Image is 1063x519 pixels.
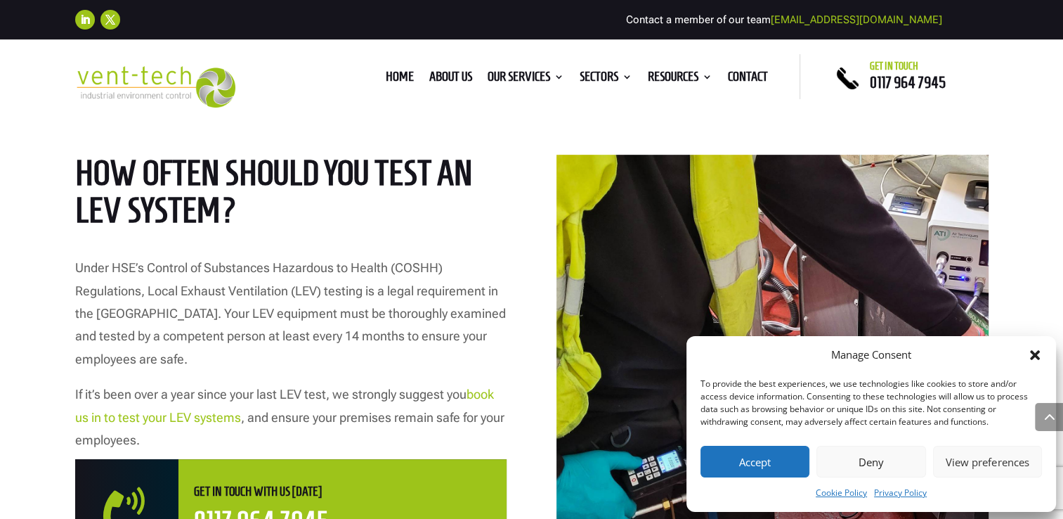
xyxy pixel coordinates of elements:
a: Our Services [488,72,564,87]
a: Cookie Policy [816,485,867,501]
img: 2023-09-27T08_35_16.549ZVENT-TECH---Clear-background [75,66,236,108]
div: Manage Consent [831,347,911,364]
button: Deny [816,446,925,478]
p: If it’s been over a year since your last LEV test, we strongly suggest you , and ensure your prem... [75,383,507,451]
a: Sectors [580,72,632,87]
p: Under HSE’s Control of Substances Hazardous to Health (COSHH) Regulations, Local Exhaust Ventilat... [75,257,507,383]
a: [EMAIL_ADDRESS][DOMAIN_NAME] [771,13,942,26]
a: Follow on LinkedIn [75,10,95,30]
div: Close dialog [1028,348,1042,362]
a: Follow on X [100,10,120,30]
button: Accept [700,446,809,478]
span: Contact a member of our team [626,13,942,26]
a: book us in to test your LEV systems [75,387,494,424]
a: Privacy Policy [874,485,927,501]
a: 0117 964 7945 [870,74,946,91]
a: About us [429,72,472,87]
h2: How Often Should You Test an LEV System? [75,155,507,236]
a: Resources [648,72,712,87]
a: Home [386,72,414,87]
div: To provide the best experiences, we use technologies like cookies to store and/or access device i... [700,378,1041,428]
span: Get in touch [870,60,918,72]
span: Get in touch with us [DATE] [194,485,322,499]
button: View preferences [933,446,1042,478]
a: Contact [728,72,768,87]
